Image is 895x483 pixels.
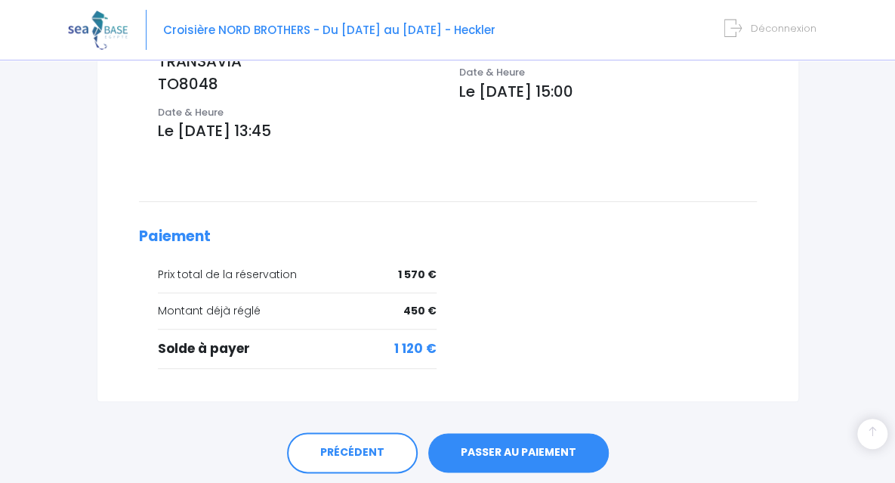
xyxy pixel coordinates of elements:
span: Date & Heure [459,65,525,79]
span: 1 120 € [394,339,437,359]
span: Date & Heure [158,105,224,119]
p: Le [DATE] 15:00 [459,80,757,103]
a: PASSER AU PAIEMENT [428,433,609,472]
span: Déconnexion [751,21,816,36]
h2: Paiement [139,228,757,246]
div: Solde à payer [158,339,437,359]
a: PRÉCÉDENT [287,432,418,473]
div: Prix total de la réservation [158,267,437,283]
span: Croisière NORD BROTHERS - Du [DATE] au [DATE] - Heckler [163,22,495,38]
span: 1 570 € [398,267,437,283]
p: TRANSAVIA TO8048 [158,50,286,95]
span: 450 € [403,303,437,319]
p: Le [DATE] 13:45 [158,119,437,142]
div: Montant déjà réglé [158,303,437,319]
